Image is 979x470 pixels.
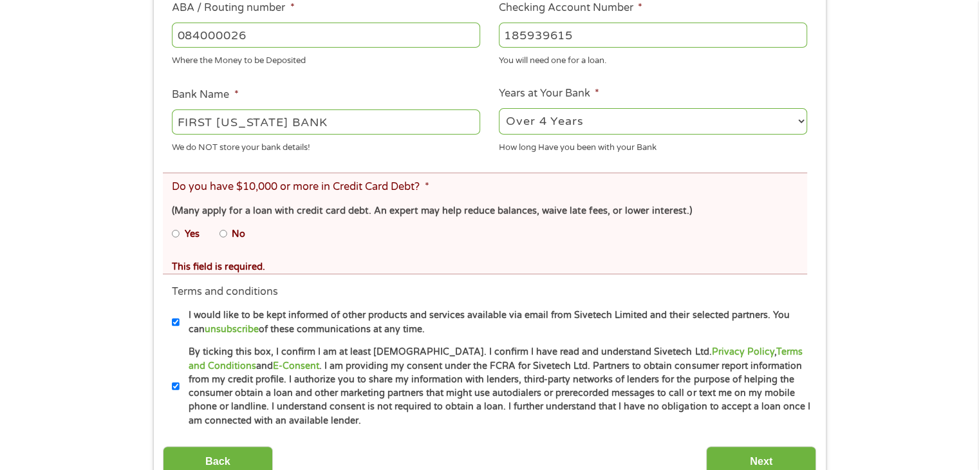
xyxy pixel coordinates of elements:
[172,88,238,102] label: Bank Name
[172,285,278,299] label: Terms and conditions
[172,180,429,194] label: Do you have $10,000 or more in Credit Card Debt?
[499,1,642,15] label: Checking Account Number
[189,346,802,371] a: Terms and Conditions
[499,87,599,100] label: Years at Your Bank
[172,23,480,47] input: 263177916
[172,136,480,154] div: We do NOT store your bank details!
[273,361,319,371] a: E-Consent
[172,260,797,274] div: This field is required.
[172,1,294,15] label: ABA / Routing number
[499,23,807,47] input: 345634636
[205,324,259,335] a: unsubscribe
[172,50,480,67] div: Where the Money to be Deposited
[499,50,807,67] div: You will need one for a loan.
[499,136,807,154] div: How long Have you been with your Bank
[185,227,200,241] label: Yes
[180,308,811,336] label: I would like to be kept informed of other products and services available via email from Sivetech...
[180,345,811,428] label: By ticking this box, I confirm I am at least [DEMOGRAPHIC_DATA]. I confirm I have read and unders...
[232,227,245,241] label: No
[711,346,774,357] a: Privacy Policy
[172,204,797,218] div: (Many apply for a loan with credit card debt. An expert may help reduce balances, waive late fees...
